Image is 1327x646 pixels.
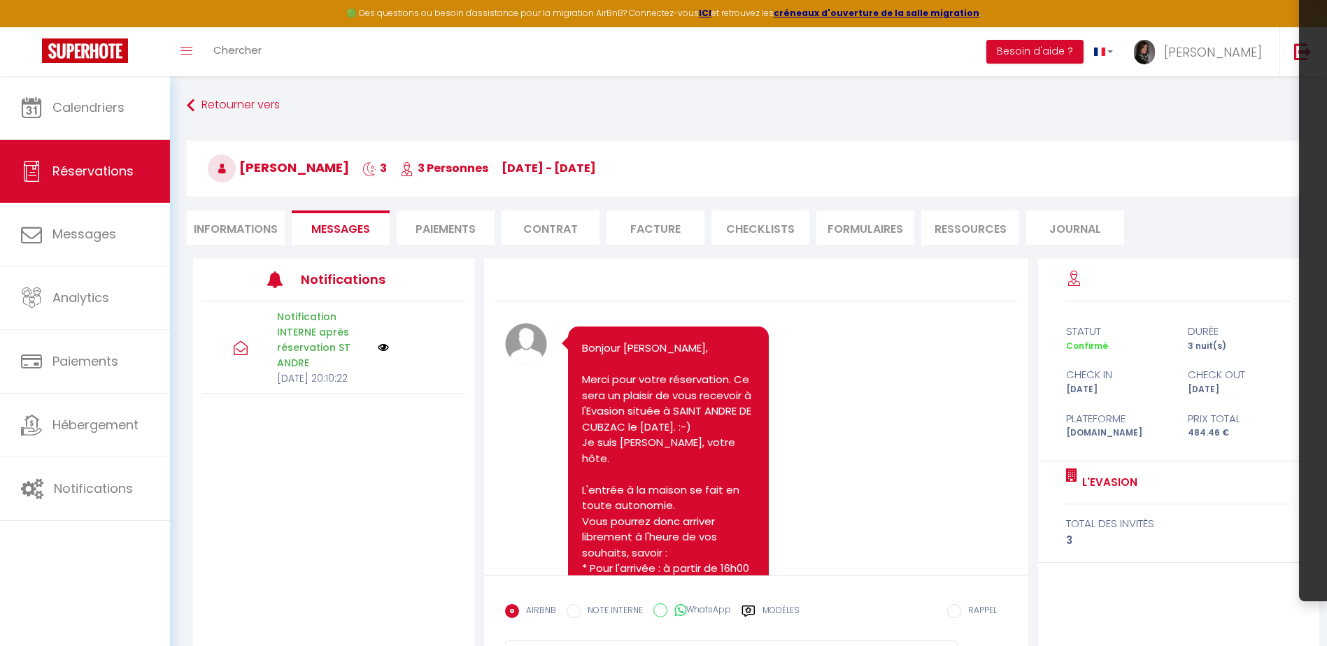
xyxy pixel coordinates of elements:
[1179,340,1300,353] div: 3 nuit(s)
[1268,583,1317,636] iframe: Chat
[1057,383,1179,396] div: [DATE]
[1066,532,1291,549] div: 3
[711,210,809,245] li: CHECKLISTS
[762,604,800,629] label: Modèles
[1057,323,1179,340] div: statut
[699,7,711,19] a: ICI
[1179,383,1300,396] div: [DATE]
[187,93,1310,118] a: Retourner vers
[301,264,411,295] h3: Notifications
[921,210,1019,245] li: Ressources
[378,342,389,353] img: NO IMAGE
[986,40,1084,64] button: Besoin d'aide ?
[1179,366,1300,383] div: check out
[1077,474,1137,491] a: L'Evasion
[52,416,139,433] span: Hébergement
[667,603,731,619] label: WhatsApp
[505,323,547,365] img: avatar.png
[1134,40,1155,64] img: ...
[1294,43,1312,60] img: logout
[203,27,272,76] a: Chercher
[52,352,118,370] span: Paiements
[606,210,704,245] li: Facture
[187,210,285,245] li: Informations
[54,480,133,497] span: Notifications
[502,210,599,245] li: Contrat
[52,225,116,243] span: Messages
[519,604,556,619] label: AIRBNB
[52,99,125,116] span: Calendriers
[52,162,134,180] span: Réservations
[1164,43,1262,61] span: [PERSON_NAME]
[502,160,596,176] span: [DATE] - [DATE]
[397,210,495,245] li: Paiements
[1057,410,1179,427] div: Plateforme
[1057,426,1179,440] div: [DOMAIN_NAME]
[1066,515,1291,532] div: total des invités
[1179,323,1300,340] div: durée
[581,604,643,619] label: NOTE INTERNE
[277,309,369,371] p: Notification INTERNE après réservation ST ANDRE
[213,43,262,57] span: Chercher
[311,221,370,237] span: Messages
[1026,210,1124,245] li: Journal
[1123,27,1279,76] a: ... [PERSON_NAME]
[774,7,979,19] a: créneaux d'ouverture de la salle migration
[52,289,109,306] span: Analytics
[1179,426,1300,440] div: 484.46 €
[400,160,488,176] span: 3 Personnes
[1066,340,1108,352] span: Confirmé
[1179,410,1300,427] div: Prix total
[961,604,997,619] label: RAPPEL
[1057,366,1179,383] div: check in
[362,160,387,176] span: 3
[208,159,349,176] span: [PERSON_NAME]
[277,371,369,386] p: [DATE] 20:10:22
[42,38,128,63] img: Super Booking
[816,210,914,245] li: FORMULAIRES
